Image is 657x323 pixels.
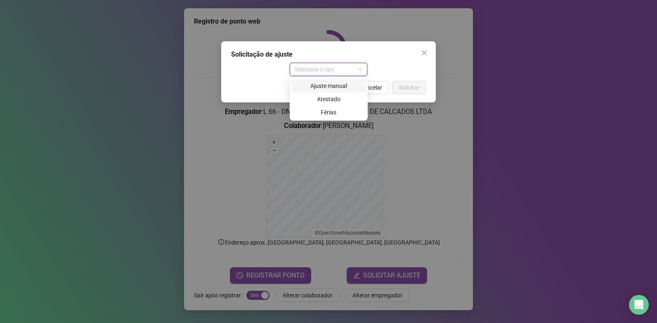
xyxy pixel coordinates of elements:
[296,81,361,90] div: Ajuste manual
[392,81,426,94] button: Solicitar
[421,50,428,56] span: close
[231,50,426,59] div: Solicitação de ajuste
[291,106,366,119] div: Férias
[353,81,389,94] button: Cancelar
[291,93,366,106] div: Atestado
[629,295,649,315] div: Open Intercom Messenger
[359,83,382,92] span: Cancelar
[291,79,366,93] div: Ajuste manual
[296,95,361,104] div: Atestado
[296,108,361,117] div: Férias
[295,63,363,76] span: Selecione o tipo
[418,46,431,59] button: Close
